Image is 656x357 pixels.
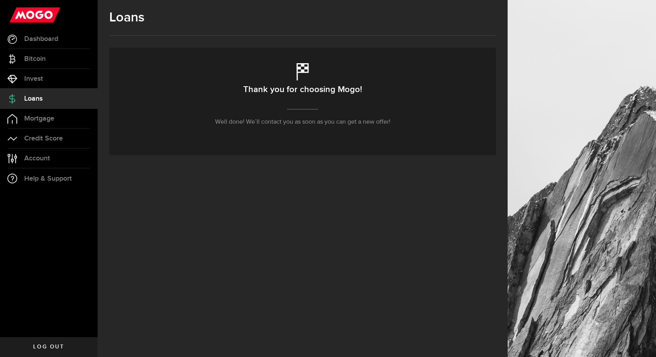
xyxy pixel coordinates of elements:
[24,36,58,43] span: Dashboard
[623,324,656,357] iframe: LiveChat chat widget
[24,75,43,82] span: Invest
[33,344,64,350] span: Log out
[215,117,390,127] p: Well done! We’ll contact you as soon as you can get a new offer!
[243,82,362,98] h2: Thank you for choosing Mogo!
[24,175,72,182] span: Help & Support
[109,10,496,25] h1: Loans
[24,135,63,142] span: Credit Score
[24,55,46,62] span: Bitcoin
[24,95,43,102] span: Loans
[24,115,54,122] span: Mortgage
[24,155,50,162] span: Account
